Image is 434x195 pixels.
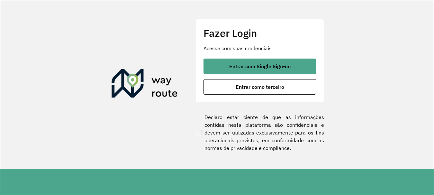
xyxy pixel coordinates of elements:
[236,84,284,89] span: Entrar como terceiro
[229,64,291,69] span: Entrar com Single Sign-on
[112,69,178,100] img: Roteirizador AmbevTech
[203,79,316,95] button: button
[203,59,316,74] button: button
[195,113,324,152] label: Declaro estar ciente de que as informações contidas nesta plataforma são confidenciais e devem se...
[203,27,316,39] h2: Fazer Login
[203,44,316,52] p: Acesse com suas credenciais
